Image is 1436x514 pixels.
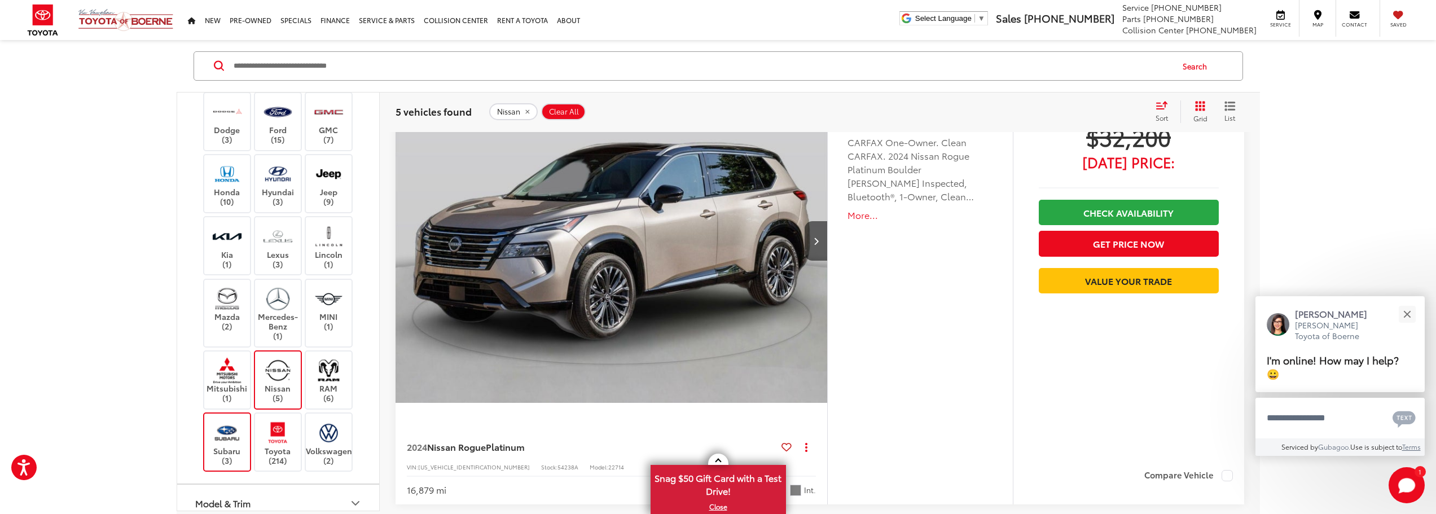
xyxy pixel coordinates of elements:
[313,285,344,312] img: Vic Vaughan Toyota of Boerne in Boerne, TX)
[255,161,301,207] label: Hyundai (3)
[78,8,174,32] img: Vic Vaughan Toyota of Boerne
[1150,100,1180,123] button: Select sort value
[1144,470,1233,481] label: Compare Vehicle
[396,104,472,118] span: 5 vehicles found
[974,14,975,23] span: ​
[306,161,352,207] label: Jeep (9)
[1389,405,1419,430] button: Chat with SMS
[978,14,985,23] span: ▼
[395,78,829,403] a: 2024 Nissan Rogue Platinum2024 Nissan Rogue Platinum2024 Nissan Rogue Platinum2024 Nissan Rogue P...
[805,442,807,451] span: dropdown dots
[212,357,243,384] img: Vic Vaughan Toyota of Boerne in Boerne, TX)
[262,99,293,125] img: Vic Vaughan Toyota of Boerne in Boerne, TX)
[313,357,344,384] img: Vic Vaughan Toyota of Boerne in Boerne, TX)
[541,103,586,120] button: Clear All
[306,357,352,403] label: RAM (6)
[1305,21,1330,28] span: Map
[1172,52,1223,80] button: Search
[349,497,362,510] div: Model & Trim
[541,463,557,471] span: Stock:
[255,357,301,403] label: Nissan (5)
[1039,122,1219,151] span: $32,200
[1295,307,1378,320] p: [PERSON_NAME]
[1224,113,1236,122] span: List
[204,419,250,465] label: Subaru (3)
[608,463,624,471] span: 22714
[486,440,525,453] span: Platinum
[204,99,250,144] label: Dodge (3)
[1386,21,1411,28] span: Saved
[1180,100,1216,123] button: Grid View
[1024,11,1114,25] span: [PHONE_NUMBER]
[1039,156,1219,168] span: [DATE] Price:
[313,419,344,446] img: Vic Vaughan Toyota of Boerne in Boerne, TX)
[212,99,243,125] img: Vic Vaughan Toyota of Boerne in Boerne, TX)
[232,52,1172,80] input: Search by Make, Model, or Keyword
[204,285,250,331] label: Mazda (2)
[1295,320,1378,342] p: [PERSON_NAME] Toyota of Boerne
[418,463,530,471] span: [US_VEHICLE_IDENTIFICATION_NUMBER]
[847,135,993,203] div: CARFAX One-Owner. Clean CARFAX. 2024 Nissan Rogue Platinum Boulder [PERSON_NAME] Inspected, Bluet...
[489,103,538,120] button: remove Nissan
[262,161,293,187] img: Vic Vaughan Toyota of Boerne in Boerne, TX)
[204,161,250,207] label: Honda (10)
[557,463,578,471] span: 54238A
[1143,13,1214,24] span: [PHONE_NUMBER]
[306,285,352,331] label: MINI (1)
[407,484,446,497] div: 16,879 mi
[262,357,293,384] img: Vic Vaughan Toyota of Boerne in Boerne, TX)
[1402,442,1421,451] a: Terms
[1156,113,1168,122] span: Sort
[212,161,243,187] img: Vic Vaughan Toyota of Boerne in Boerne, TX)
[427,440,486,453] span: Nissan Rogue
[915,14,985,23] a: Select Language​
[497,107,520,116] span: Nissan
[313,161,344,187] img: Vic Vaughan Toyota of Boerne in Boerne, TX)
[212,419,243,446] img: Vic Vaughan Toyota of Boerne in Boerne, TX)
[1122,13,1141,24] span: Parts
[796,437,816,456] button: Actions
[1255,296,1425,456] div: Close[PERSON_NAME][PERSON_NAME] Toyota of BoerneI'm online! How may I help? 😀Type your messageCha...
[255,99,301,144] label: Ford (15)
[1193,113,1207,123] span: Grid
[549,107,579,116] span: Clear All
[262,419,293,446] img: Vic Vaughan Toyota of Boerne in Boerne, TX)
[652,466,785,500] span: Snag $50 Gift Card with a Test Drive!
[915,14,972,23] span: Select Language
[1350,442,1402,451] span: Use is subject to
[395,78,829,403] div: 2024 Nissan Rogue Platinum 0
[313,99,344,125] img: Vic Vaughan Toyota of Boerne in Boerne, TX)
[407,440,427,453] span: 2024
[1122,2,1149,13] span: Service
[395,78,829,404] img: 2024 Nissan Rogue Platinum
[306,99,352,144] label: GMC (7)
[255,285,301,341] label: Mercedes-Benz (1)
[1039,200,1219,225] a: Check Availability
[1255,398,1425,438] textarea: Type your message
[996,11,1021,25] span: Sales
[1039,231,1219,256] button: Get Price Now
[407,463,418,471] span: VIN:
[790,485,801,496] span: Charcoal
[847,209,993,222] button: More...
[590,463,608,471] span: Model:
[1281,442,1318,451] span: Serviced by
[195,498,251,508] div: Model & Trim
[204,223,250,269] label: Kia (1)
[1342,21,1367,28] span: Contact
[306,419,352,465] label: Volkswagen (2)
[1395,302,1419,326] button: Close
[212,285,243,312] img: Vic Vaughan Toyota of Boerne in Boerne, TX)
[407,441,778,453] a: 2024Nissan RoguePlatinum
[804,485,816,495] span: Int.
[1122,24,1184,36] span: Collision Center
[1216,100,1244,123] button: List View
[204,357,250,403] label: Mitsubishi (1)
[306,223,352,269] label: Lincoln (1)
[1268,21,1293,28] span: Service
[1039,268,1219,293] a: Value Your Trade
[1389,467,1425,503] svg: Start Chat
[805,221,827,261] button: Next image
[1267,352,1399,381] span: I'm online! How may I help? 😀
[262,285,293,312] img: Vic Vaughan Toyota of Boerne in Boerne, TX)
